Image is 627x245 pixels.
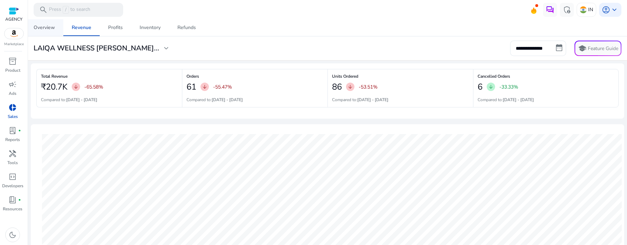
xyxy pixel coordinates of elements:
span: arrow_downward [488,84,494,90]
div: Profits [108,25,123,30]
p: Marketplace [4,42,24,47]
p: -65.58% [84,83,103,91]
span: campaign [8,80,17,89]
span: school [578,44,586,52]
span: book_4 [8,196,17,204]
h2: 6 [478,82,482,92]
b: [DATE] - [DATE] [66,97,97,103]
h2: 61 [186,82,196,92]
p: Resources [3,206,22,212]
span: account_circle [602,6,610,14]
span: handyman [8,149,17,158]
p: Sales [8,113,18,120]
span: expand_more [162,44,170,52]
p: Compared to: [41,97,97,103]
span: admin_panel_settings [563,6,571,14]
span: arrow_downward [347,84,353,90]
p: -53.51% [359,83,378,91]
p: Compared to: [332,97,388,103]
p: IN [588,3,593,16]
span: code_blocks [8,173,17,181]
button: schoolFeature Guide [575,41,621,56]
div: Revenue [72,25,91,30]
p: Reports [5,136,20,143]
div: Refunds [177,25,196,30]
span: keyboard_arrow_down [610,6,619,14]
h6: Orders [186,76,323,77]
h2: ₹20.7K [41,82,68,92]
p: Compared to: [186,97,243,103]
b: [DATE] - [DATE] [503,97,534,103]
h6: Cancelled Orders [478,76,614,77]
p: Developers [2,183,23,189]
b: [DATE] - [DATE] [212,97,243,103]
b: [DATE] - [DATE] [357,97,388,103]
span: fiber_manual_record [18,198,21,201]
p: -55.47% [213,83,232,91]
img: amazon.svg [5,28,23,39]
p: AGENCY [5,16,22,22]
span: arrow_downward [202,84,207,90]
span: donut_small [8,103,17,112]
h3: LAIQA WELLNESS [PERSON_NAME]... [34,44,159,52]
p: Feature Guide [588,45,618,52]
button: admin_panel_settings [560,3,574,17]
h6: Units Ordered [332,76,469,77]
span: arrow_downward [73,84,79,90]
span: / [63,6,69,14]
span: inventory_2 [8,57,17,65]
span: search [39,6,48,14]
p: Press to search [49,6,90,14]
img: in.svg [580,6,587,13]
p: -33.33% [499,83,518,91]
p: Compared to: [478,97,534,103]
div: Overview [34,25,55,30]
span: dark_mode [8,231,17,239]
p: Tools [7,160,18,166]
div: Inventory [140,25,161,30]
p: Product [5,67,20,73]
h2: 86 [332,82,342,92]
h6: Total Revenue [41,76,178,77]
p: Ads [9,90,16,97]
span: fiber_manual_record [18,129,21,132]
span: lab_profile [8,126,17,135]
